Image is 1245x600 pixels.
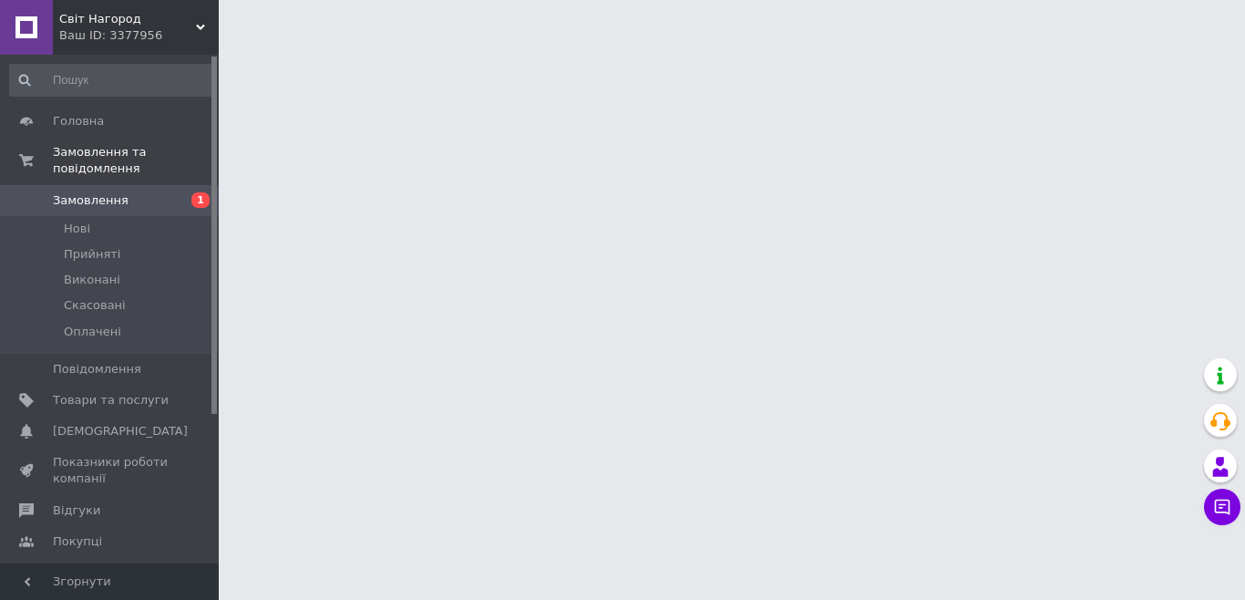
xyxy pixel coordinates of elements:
[53,392,169,409] span: Товари та послуги
[53,533,102,550] span: Покупці
[1204,489,1240,525] button: Чат з покупцем
[64,324,121,340] span: Оплачені
[53,144,219,177] span: Замовлення та повідомлення
[59,27,219,44] div: Ваш ID: 3377956
[53,113,104,129] span: Головна
[191,192,210,208] span: 1
[64,297,126,314] span: Скасовані
[53,502,100,519] span: Відгуки
[59,11,196,27] span: Світ Нагород
[64,221,90,237] span: Нові
[64,272,120,288] span: Виконані
[53,423,188,440] span: [DEMOGRAPHIC_DATA]
[53,454,169,487] span: Показники роботи компанії
[53,361,141,378] span: Повідомлення
[64,246,120,263] span: Прийняті
[53,192,129,209] span: Замовлення
[9,64,215,97] input: Пошук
